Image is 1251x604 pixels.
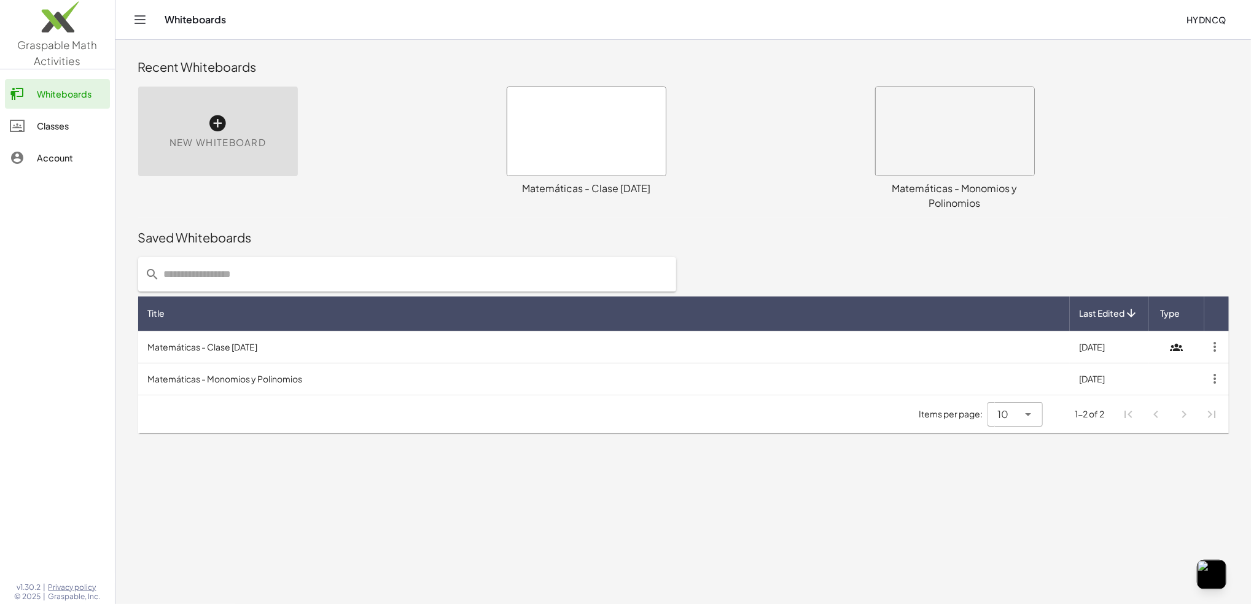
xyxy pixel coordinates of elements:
a: Account [5,143,110,172]
div: Classes [37,118,105,133]
button: Toggle navigation [130,10,150,29]
a: Classes [5,111,110,141]
a: Privacy policy [49,583,101,592]
div: Matemáticas - Monomios y Polinomios [875,181,1035,211]
a: Whiteboards [5,79,110,109]
span: © 2025 [15,592,41,602]
nav: Pagination Navigation [1114,400,1226,428]
span: Last Edited [1080,307,1125,320]
button: hydncq [1177,9,1236,31]
span: New Whiteboard [170,136,266,150]
span: | [44,592,46,602]
td: Matemáticas - Clase [DATE] [138,331,1070,363]
span: v1.30.2 [17,583,41,592]
span: Graspable, Inc. [49,592,101,602]
span: | [44,583,46,592]
div: Recent Whiteboards [138,58,1229,75]
span: hydncq [1187,14,1226,25]
span: Items per page: [919,408,988,420]
td: Matemáticas - Monomios y Polinomios [138,363,1070,395]
div: Saved Whiteboards [138,229,1229,246]
div: Whiteboards [37,87,105,101]
i: Collaborative [1166,336,1188,358]
div: Account [37,150,105,165]
span: Type [1160,307,1180,320]
span: Title [148,307,165,320]
td: [DATE] [1070,331,1149,363]
div: 1-2 of 2 [1075,408,1104,420]
div: Matemáticas - Clase [DATE] [507,181,666,196]
span: Graspable Math Activities [18,38,98,68]
td: [DATE] [1070,363,1149,395]
span: 10 [997,407,1008,422]
i: prepended action [146,267,160,282]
